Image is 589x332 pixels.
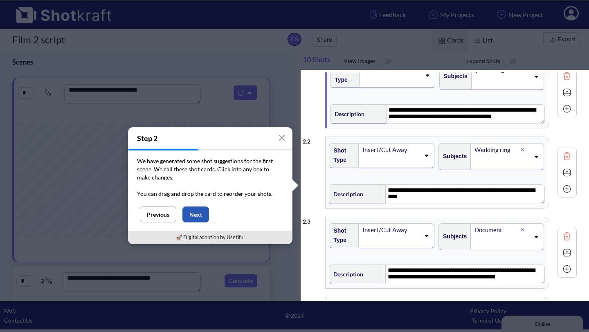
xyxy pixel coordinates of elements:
div: Document [474,224,520,236]
span: Shot Type [329,144,355,167]
img: Add Icon [561,103,573,115]
p: You can drag and drop the card to reorder your shots. [137,190,283,198]
div: Online [6,7,76,13]
span: Subjects [439,150,467,163]
a: 🚀 Digital adoption by Usetiful [176,234,245,240]
span: Subjects [439,230,467,243]
img: Expand Icon [561,247,573,259]
span: Description [329,267,363,281]
div: 2 . 3 [303,213,321,226]
span: Subjects [440,70,468,83]
div: Insert/Cut Away [362,144,420,155]
p: We have generated some shot suggestions for the first scene. We call these shot cards. Click into... [137,157,283,182]
span: Description [329,187,363,201]
img: Trash Icon [561,150,573,162]
img: Add Icon [561,183,573,195]
span: Shot Type [329,224,355,247]
img: Expand Icon [561,86,573,99]
button: Previous [140,206,176,222]
div: 2 . 4 [303,293,321,306]
div: Insert/Cut Away [362,224,420,236]
img: Expand Icon [561,166,573,179]
span: Shot Type [330,64,356,87]
img: Trash Icon [561,70,573,82]
button: Next [182,206,209,222]
div: 2 . 2 [303,132,321,146]
span: Description [330,107,364,121]
img: Trash Icon [561,230,573,242]
div: Wedding ring [474,144,520,155]
img: Add Icon [561,263,573,275]
h4: Step 2 [128,128,292,149]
